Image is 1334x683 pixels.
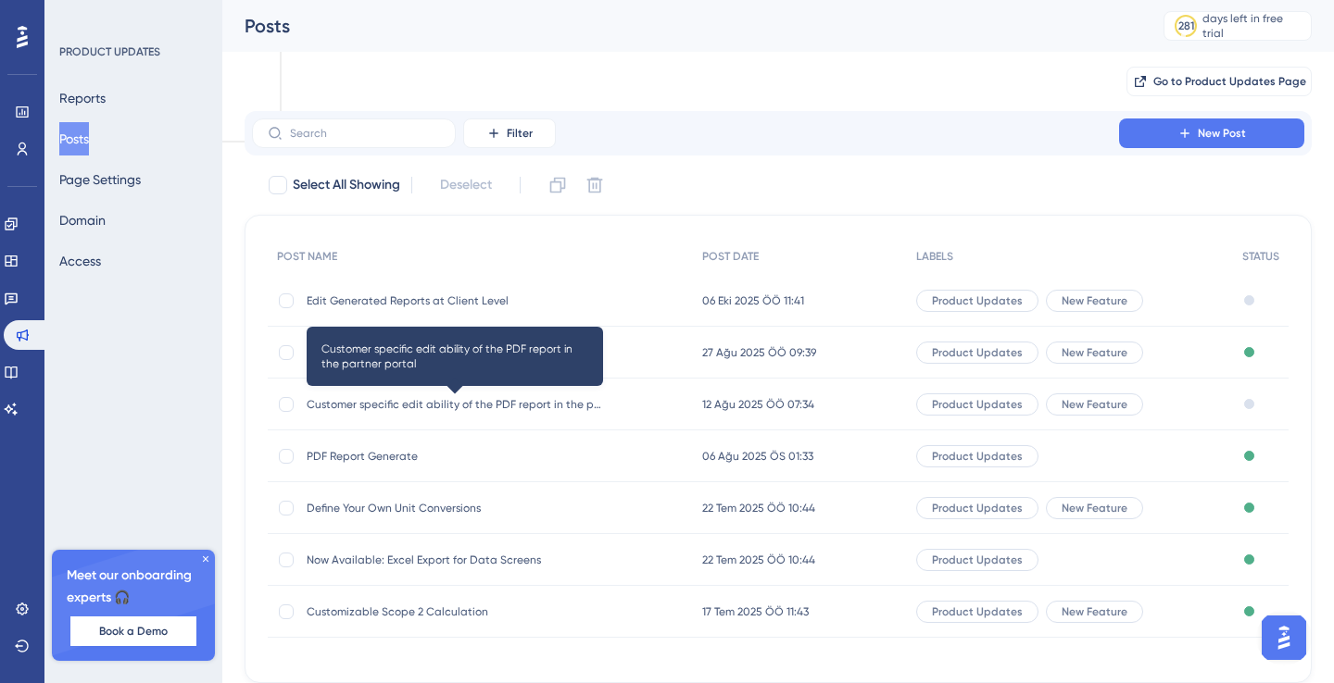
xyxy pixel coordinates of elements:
[1126,67,1312,96] button: Go to Product Updates Page
[932,397,1023,412] span: Product Updates
[59,44,160,59] div: PRODUCT UPDATES
[321,341,588,371] span: Customer specific edit ability of the PDF report in the partner portal
[307,293,603,308] span: Edit Generated Reports at Client Level
[702,397,814,412] span: 12 Ağu 2025 ÖÖ 07:34
[307,553,603,567] span: Now Available: Excel Export for Data Screens
[1198,126,1246,141] span: New Post
[277,249,337,264] span: POST NAME
[307,604,603,619] span: Customizable Scope 2 Calculation
[423,168,509,202] button: Deselect
[59,81,106,115] button: Reports
[1062,501,1127,515] span: New Feature
[307,449,603,464] span: PDF Report Generate
[59,122,89,155] button: Posts
[932,293,1023,308] span: Product Updates
[1242,249,1279,264] span: STATUS
[1202,11,1305,41] div: days left in free trial
[702,345,816,360] span: 27 Ağu 2025 ÖÖ 09:39
[59,204,106,237] button: Domain
[440,174,492,196] span: Deselect
[702,501,815,515] span: 22 Tem 2025 ÖÖ 10:44
[916,249,953,264] span: LABELS
[245,13,1117,39] div: Posts
[702,553,815,567] span: 22 Tem 2025 ÖÖ 10:44
[70,616,196,646] button: Book a Demo
[702,249,759,264] span: POST DATE
[1062,397,1127,412] span: New Feature
[99,624,168,639] span: Book a Demo
[932,604,1023,619] span: Product Updates
[702,604,809,619] span: 17 Tem 2025 ÖÖ 11:43
[1178,19,1194,33] div: 281
[290,127,440,140] input: Search
[702,449,813,464] span: 06 Ağu 2025 ÖS 01:33
[702,293,804,308] span: 06 Eki 2025 ÖÖ 11:41
[307,501,603,515] span: Define Your Own Unit Conversions
[932,449,1023,464] span: Product Updates
[1062,293,1127,308] span: New Feature
[1062,345,1127,360] span: New Feature
[932,501,1023,515] span: Product Updates
[932,553,1023,567] span: Product Updates
[1062,604,1127,619] span: New Feature
[59,163,141,196] button: Page Settings
[293,174,400,196] span: Select All Showing
[1256,610,1312,665] iframe: UserGuiding AI Assistant Launcher
[1153,74,1306,89] span: Go to Product Updates Page
[307,397,603,412] span: Customer specific edit ability of the PDF report in the partner portal
[932,345,1023,360] span: Product Updates
[59,244,101,278] button: Access
[463,118,556,148] button: Filter
[507,126,533,141] span: Filter
[1119,118,1304,148] button: New Post
[67,565,200,609] span: Meet our onboarding experts 🎧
